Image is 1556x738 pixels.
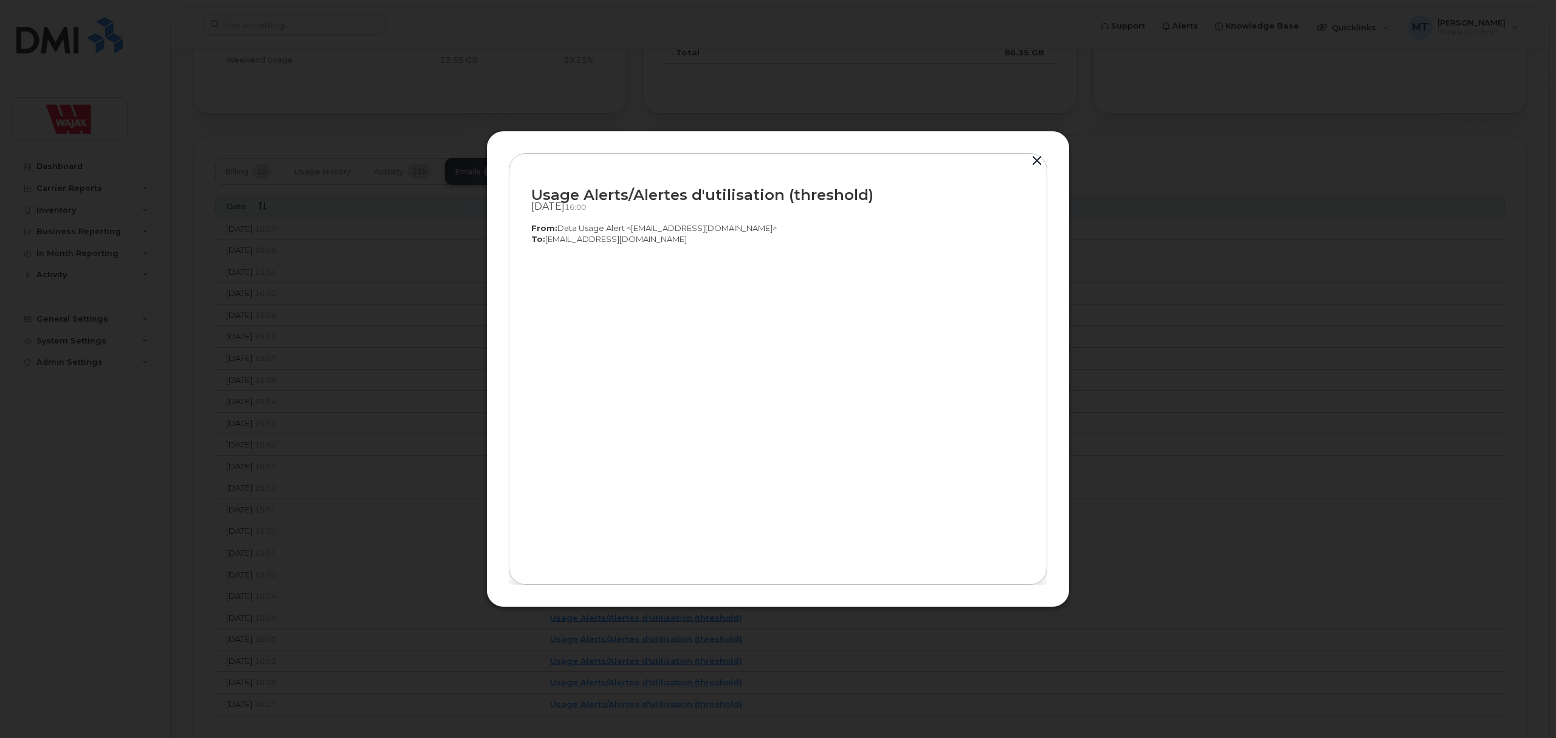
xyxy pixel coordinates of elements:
[531,187,1025,203] div: Usage Alerts/Alertes d'utilisation (threshold)
[531,222,1025,234] p: Data Usage Alert <[EMAIL_ADDRESS][DOMAIN_NAME]>
[565,202,586,212] span: 16:00
[531,233,1025,245] p: [EMAIL_ADDRESS][DOMAIN_NAME]
[531,234,545,244] strong: To:
[531,223,557,233] strong: From:
[531,201,1025,213] div: [DATE]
